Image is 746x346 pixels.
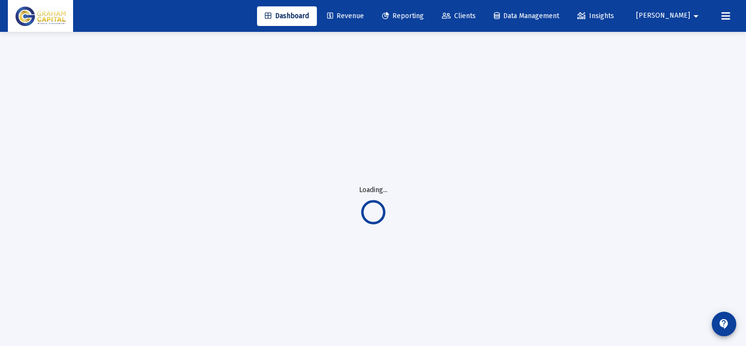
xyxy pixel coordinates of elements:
a: Dashboard [257,6,317,26]
a: Insights [569,6,622,26]
span: Insights [577,12,614,20]
span: Revenue [327,12,364,20]
a: Clients [434,6,484,26]
span: Dashboard [265,12,309,20]
span: Data Management [494,12,559,20]
span: [PERSON_NAME] [636,12,690,20]
img: Dashboard [15,6,66,26]
a: Reporting [374,6,432,26]
button: [PERSON_NAME] [624,6,714,25]
a: Data Management [486,6,567,26]
span: Reporting [382,12,424,20]
a: Revenue [319,6,372,26]
span: Clients [442,12,476,20]
mat-icon: arrow_drop_down [690,6,702,26]
mat-icon: contact_support [718,318,730,330]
